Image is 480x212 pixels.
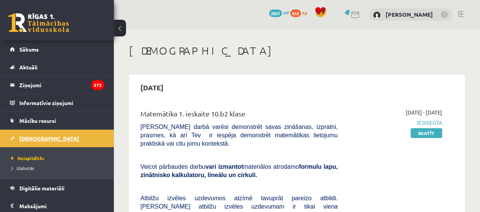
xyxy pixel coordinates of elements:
span: Mācību resursi [19,117,56,124]
a: 612 xp [290,9,311,16]
span: mP [283,9,289,16]
a: Aktuāli [10,58,104,76]
a: Sākums [10,41,104,58]
span: [DEMOGRAPHIC_DATA] [19,135,79,142]
div: Matemātika 1. ieskaite 10.b2 klase [140,108,338,122]
a: Skatīt [411,128,442,138]
a: Ziņojumi372 [10,76,104,94]
h1: [DEMOGRAPHIC_DATA] [129,44,465,57]
span: Aktuāli [19,64,38,71]
span: 612 [290,9,301,17]
h2: [DATE] [133,79,171,96]
a: Mācību resursi [10,112,104,129]
span: Sākums [19,46,39,53]
span: [DATE] - [DATE] [406,108,442,116]
span: Digitālie materiāli [19,185,65,192]
a: [PERSON_NAME] [386,11,433,18]
span: xp [302,9,307,16]
i: 372 [91,80,104,90]
span: 2821 [269,9,282,17]
span: Veicot pārbaudes darbu materiālos atrodamo [140,163,338,178]
span: [PERSON_NAME] darbā varēsi demonstrēt savas zināšanas, izpratni, prasmes, kā arī Tev ir iespēja d... [140,124,338,147]
legend: Ziņojumi [19,76,104,94]
a: Izlabotās [11,165,106,171]
span: Izlabotās [11,165,34,171]
a: 2821 mP [269,9,289,16]
a: Neizpildītās [11,155,106,162]
legend: Informatīvie ziņojumi [19,94,104,111]
span: Neizpildītās [11,155,44,161]
a: Rīgas 1. Tālmācības vidusskola [8,13,69,32]
img: Jeļena Trojanovska [373,11,381,19]
a: Digitālie materiāli [10,179,104,197]
a: Informatīvie ziņojumi [10,94,104,111]
a: [DEMOGRAPHIC_DATA] [10,130,104,147]
b: formulu lapu, zinātnisko kalkulatoru, lineālu un cirkuli. [140,163,338,178]
b: vari izmantot [205,163,243,170]
span: Iesniegta [349,119,442,127]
